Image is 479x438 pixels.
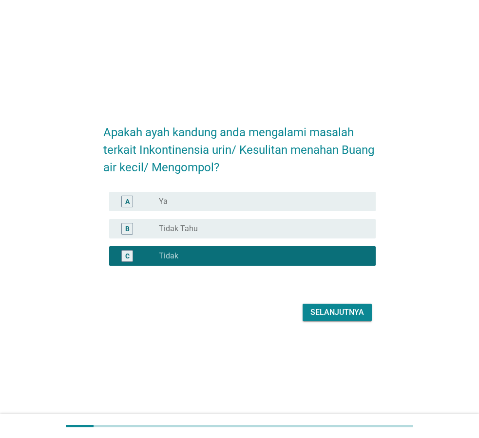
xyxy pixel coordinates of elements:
[310,307,364,318] div: Selanjutnya
[125,224,130,234] div: B
[159,197,168,206] label: Ya
[103,114,376,176] h2: Apakah ayah kandung anda mengalami masalah terkait Inkontinensia urin/ Kesulitan menahan Buang ai...
[159,251,178,261] label: Tidak
[159,224,198,234] label: Tidak Tahu
[125,197,130,207] div: A
[303,304,372,321] button: Selanjutnya
[125,251,130,261] div: C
